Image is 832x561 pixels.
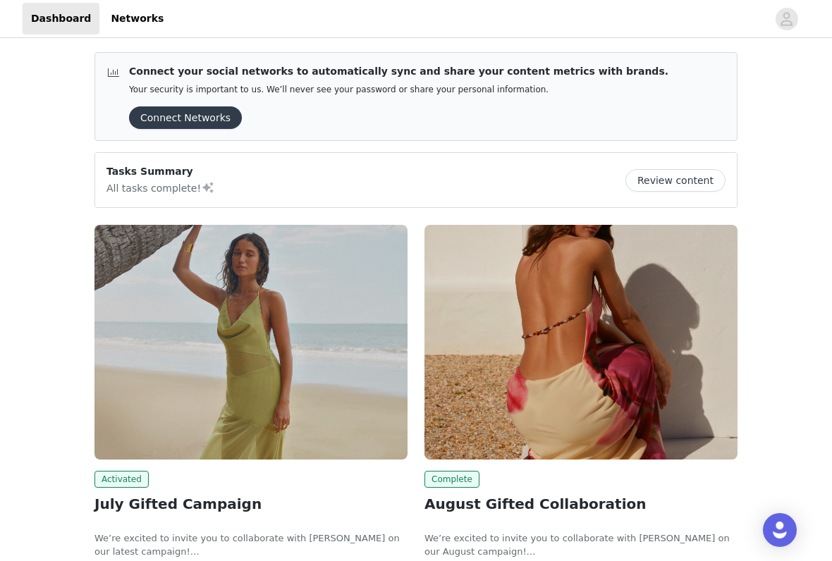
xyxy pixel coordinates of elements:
[106,164,215,179] p: Tasks Summary
[424,531,738,559] p: We’re excited to invite you to collaborate with [PERSON_NAME] on our August campaign!
[780,8,793,30] div: avatar
[94,531,408,559] p: We’re excited to invite you to collaborate with [PERSON_NAME] on our latest campaign!
[763,513,797,547] div: Open Intercom Messenger
[102,3,172,35] a: Networks
[424,225,738,460] img: Peppermayo AUS
[625,169,726,192] button: Review content
[94,471,149,488] span: Activated
[424,471,479,488] span: Complete
[129,64,668,79] p: Connect your social networks to automatically sync and share your content metrics with brands.
[94,493,408,514] h2: July Gifted Campaign
[129,106,242,129] button: Connect Networks
[106,179,215,196] p: All tasks complete!
[129,85,668,95] p: Your security is important to us. We’ll never see your password or share your personal information.
[94,225,408,460] img: Peppermayo AUS
[23,3,99,35] a: Dashboard
[424,493,738,514] h2: August Gifted Collaboration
